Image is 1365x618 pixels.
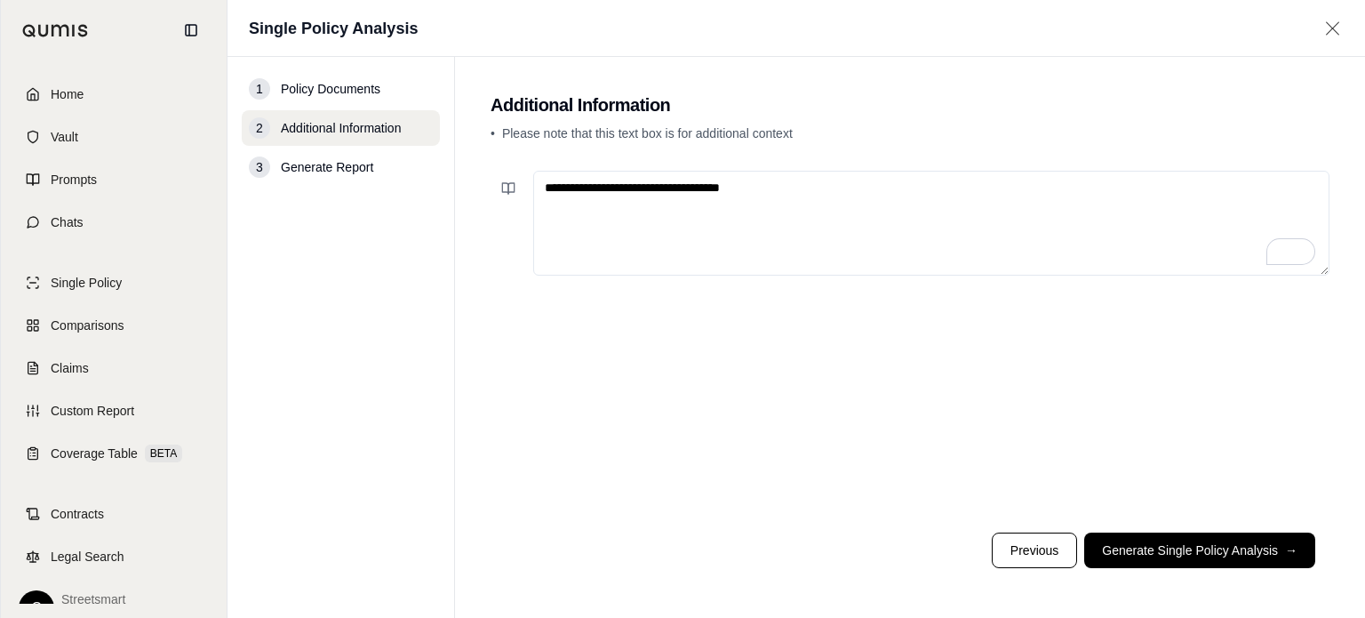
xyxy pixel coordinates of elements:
span: Contracts [51,505,104,523]
a: Comparisons [12,306,216,345]
span: Custom Report [51,402,134,420]
h1: Single Policy Analysis [249,16,418,41]
button: Collapse sidebar [177,16,205,44]
span: Home [51,85,84,103]
textarea: To enrich screen reader interactions, please activate Accessibility in Grammarly extension settings [533,171,1329,276]
span: Comparisons [51,317,124,334]
a: Home [12,75,216,114]
div: 2 [249,117,270,139]
span: Streetsmart [61,590,189,608]
div: 3 [249,157,270,178]
span: Additional Information [281,119,401,137]
a: Vault [12,117,216,157]
a: Contracts [12,494,216,534]
a: Single Policy [12,263,216,302]
span: Policy Documents [281,80,380,98]
a: Coverage TableBETA [12,434,216,473]
span: → [1285,542,1297,559]
img: Qumis Logo [22,24,89,37]
span: Chats [51,213,84,231]
button: Generate Single Policy Analysis→ [1084,533,1315,568]
a: Prompts [12,160,216,199]
span: Claims [51,359,89,377]
h2: Additional Information [491,92,1329,117]
div: 1 [249,78,270,100]
span: Single Policy [51,274,122,292]
span: Vault [51,128,78,146]
span: Legal Search [51,548,124,566]
span: Generate Report [281,158,373,176]
a: Chats [12,203,216,242]
button: Previous [992,533,1077,568]
a: Custom Report [12,391,216,430]
a: Claims [12,349,216,388]
span: Please note that this text box is for additional context [502,126,793,140]
span: Prompts [51,171,97,189]
a: Legal Search [12,537,216,576]
span: BETA [145,445,182,462]
span: Coverage Table [51,445,138,462]
span: • [491,126,495,140]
